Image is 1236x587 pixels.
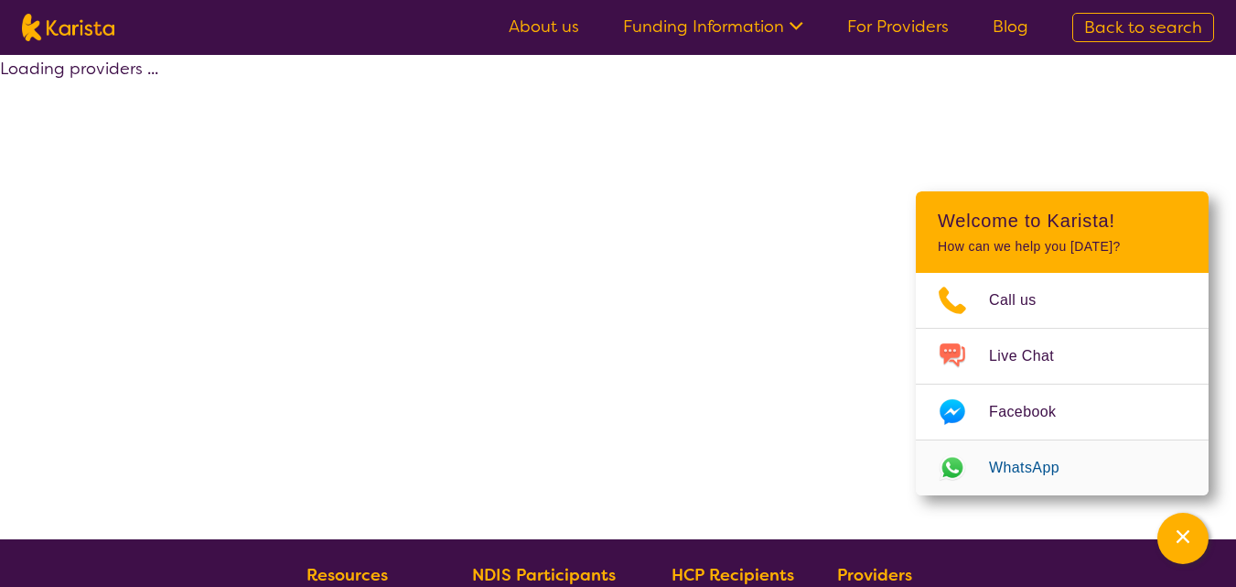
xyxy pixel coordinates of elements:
[916,273,1209,495] ul: Choose channel
[306,564,388,586] b: Resources
[847,16,949,38] a: For Providers
[837,564,912,586] b: Providers
[22,14,114,41] img: Karista logo
[989,454,1081,482] span: WhatsApp
[989,398,1078,426] span: Facebook
[1072,13,1214,42] a: Back to search
[916,191,1209,495] div: Channel Menu
[509,16,579,38] a: About us
[993,16,1028,38] a: Blog
[1157,513,1209,564] button: Channel Menu
[623,16,803,38] a: Funding Information
[989,287,1059,314] span: Call us
[938,210,1187,232] h2: Welcome to Karista!
[672,564,794,586] b: HCP Recipients
[938,239,1187,255] p: How can we help you [DATE]?
[916,440,1209,495] a: Web link opens in a new tab.
[472,564,616,586] b: NDIS Participants
[989,342,1076,370] span: Live Chat
[1084,16,1202,38] span: Back to search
